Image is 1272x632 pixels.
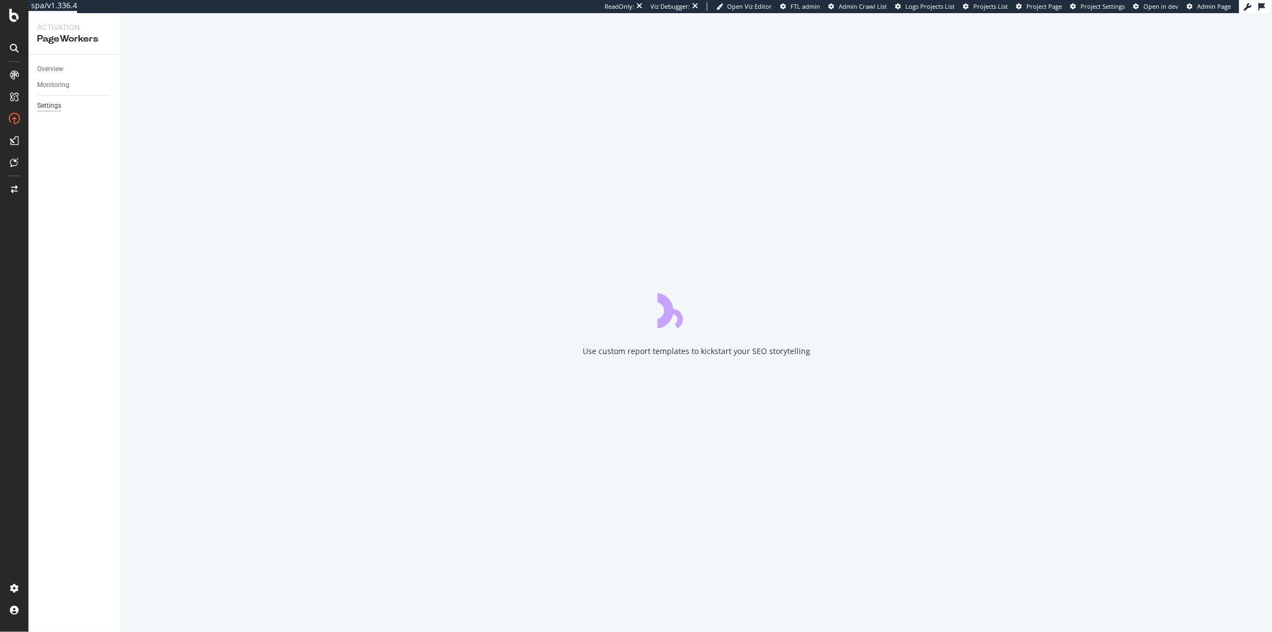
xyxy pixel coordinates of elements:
span: Logs Projects List [905,2,955,10]
div: Viz Debugger: [650,2,690,11]
a: Overview [37,63,113,75]
a: Admin Crawl List [828,2,887,11]
span: FTL admin [791,2,820,10]
span: Project Page [1026,2,1062,10]
a: Admin Page [1187,2,1231,11]
span: Project Settings [1081,2,1125,10]
span: Admin Page [1197,2,1231,10]
a: Open in dev [1133,2,1178,11]
span: Projects List [973,2,1008,10]
div: animation [658,289,736,328]
span: Open in dev [1143,2,1178,10]
a: FTL admin [780,2,820,11]
a: Project Page [1016,2,1062,11]
a: Projects List [963,2,1008,11]
a: Monitoring [37,79,113,91]
div: Settings [37,100,61,112]
span: Admin Crawl List [839,2,887,10]
a: Project Settings [1070,2,1125,11]
a: Settings [37,100,113,112]
a: Logs Projects List [895,2,955,11]
div: Activation [37,22,112,33]
div: Use custom report templates to kickstart your SEO storytelling [583,346,811,357]
div: Monitoring [37,79,69,91]
div: ReadOnly: [605,2,634,11]
a: Open Viz Editor [716,2,772,11]
div: Overview [37,63,63,75]
div: PageWorkers [37,33,112,45]
span: Open Viz Editor [727,2,772,10]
